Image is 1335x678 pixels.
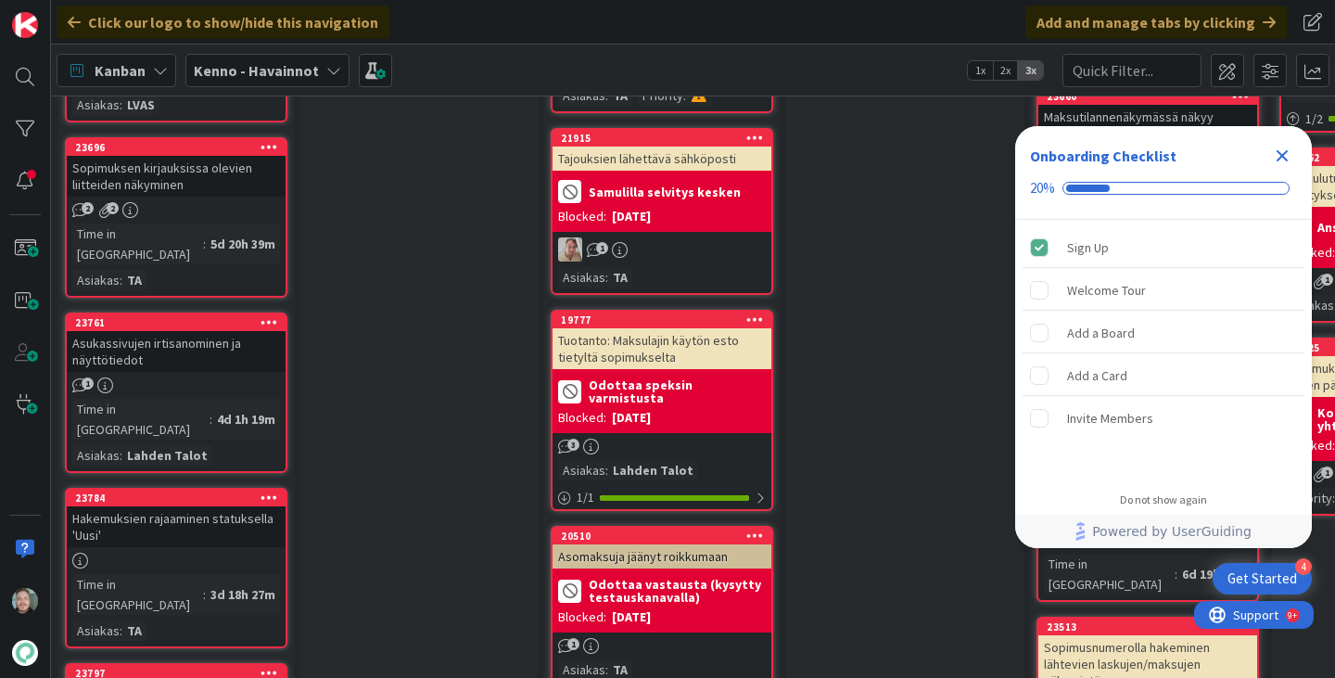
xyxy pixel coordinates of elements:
[968,61,993,80] span: 1x
[203,234,206,254] span: :
[558,608,606,627] div: Blocked:
[120,620,122,641] span: :
[553,147,771,171] div: Tajouksien lähettävä sähköposti
[67,490,286,547] div: 23784Hakemuksien rajaaminen statuksella 'Uusi'
[1015,220,1312,480] div: Checklist items
[1024,515,1303,548] a: Powered by UserGuiding
[612,608,651,627] div: [DATE]
[203,584,206,605] span: :
[75,492,286,505] div: 23784
[94,7,103,22] div: 9+
[1120,493,1207,507] div: Do not show again
[72,574,203,615] div: Time in [GEOGRAPHIC_DATA]
[605,267,608,288] span: :
[567,638,579,650] span: 1
[558,460,605,480] div: Asiakas
[553,237,771,262] div: SL
[67,314,286,372] div: 23761Asukassivujen irtisanominen ja näyttötiedot
[1177,564,1252,584] div: 6d 19h 22m
[553,486,771,509] div: 1/1
[561,530,771,543] div: 20510
[1332,488,1335,508] span: :
[553,544,771,569] div: Asomaksuja jäänyt roikkumaan
[1175,564,1177,584] span: :
[206,234,280,254] div: 5d 20h 39m
[1067,237,1109,259] div: Sign Up
[596,242,608,254] span: 1
[1023,398,1304,439] div: Invite Members is incomplete.
[1092,520,1252,543] span: Powered by UserGuiding
[553,528,771,569] div: 20510Asomaksuja jäänyt roikkumaan
[561,132,771,145] div: 21915
[194,61,319,80] b: Kenno - Havainnot
[589,185,741,198] b: Samulilla selvitys kesken
[1038,88,1257,105] div: 23660
[993,61,1018,80] span: 2x
[1044,554,1175,595] div: Time in [GEOGRAPHIC_DATA]
[561,313,771,326] div: 19777
[605,460,608,480] span: :
[107,202,119,214] span: 2
[567,439,579,451] span: 3
[67,331,286,372] div: Asukassivujen irtisanominen ja näyttötiedot
[608,460,698,480] div: Lahden Talot
[39,3,84,25] span: Support
[1023,313,1304,353] div: Add a Board is incomplete.
[1030,145,1176,167] div: Onboarding Checklist
[12,640,38,666] img: avatar
[120,270,122,290] span: :
[558,207,606,226] div: Blocked:
[1067,322,1135,344] div: Add a Board
[1015,126,1312,548] div: Checklist Container
[1067,365,1127,387] div: Add a Card
[589,578,766,604] b: Odottaa vastausta (kysytty testauskanavalla)
[72,95,120,115] div: Asiakas
[82,202,94,214] span: 2
[67,490,286,506] div: 23784
[122,620,146,641] div: TA
[1023,227,1304,268] div: Sign Up is complete.
[553,528,771,544] div: 20510
[67,139,286,156] div: 23696
[1047,620,1257,633] div: 23513
[558,237,582,262] img: SL
[589,378,766,404] b: Odottaa speksin varmistusta
[95,59,146,82] span: Kanban
[12,588,38,614] img: VP
[212,409,280,429] div: 4d 1h 19m
[72,399,210,440] div: Time in [GEOGRAPHIC_DATA]
[1030,180,1297,197] div: Checklist progress: 20%
[553,312,771,328] div: 19777
[122,95,159,115] div: LVAS
[67,314,286,331] div: 23761
[75,316,286,329] div: 23761
[1062,54,1201,87] input: Quick Filter...
[75,141,286,154] div: 23696
[122,445,212,466] div: Lahden Talot
[67,506,286,547] div: Hakemuksien rajaaminen statuksella 'Uusi'
[120,95,122,115] span: :
[577,488,594,507] span: 1 / 1
[1038,88,1257,146] div: 23660Maksutilannenäkymässä näkyy kuukauden maksut väärin
[553,130,771,147] div: 21915
[1030,180,1055,197] div: 20%
[558,267,605,288] div: Asiakas
[1213,563,1312,595] div: Open Get Started checklist, remaining modules: 4
[612,207,651,226] div: [DATE]
[612,408,651,428] div: [DATE]
[57,6,389,39] div: Click our logo to show/hide this navigation
[1025,6,1287,39] div: Add and manage tabs by clicking
[608,267,632,288] div: TA
[1015,515,1312,548] div: Footer
[1023,355,1304,396] div: Add a Card is incomplete.
[1047,90,1257,103] div: 23660
[120,445,122,466] span: :
[553,130,771,171] div: 21915Tajouksien lähettävä sähköposti
[1067,279,1146,301] div: Welcome Tour
[82,377,94,390] span: 1
[12,12,38,38] img: Visit kanbanzone.com
[1305,109,1323,129] span: 1 / 2
[122,270,146,290] div: TA
[1067,407,1153,429] div: Invite Members
[1267,141,1297,171] div: Close Checklist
